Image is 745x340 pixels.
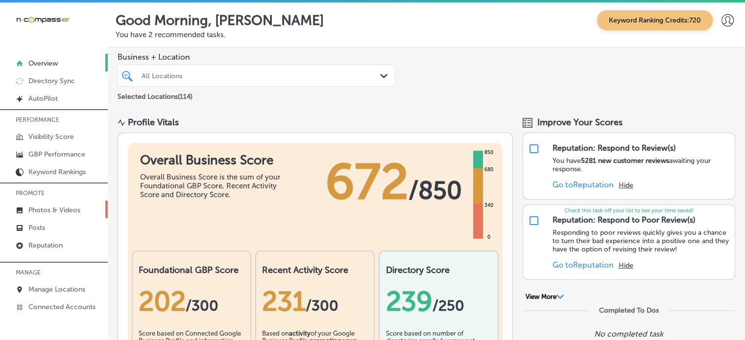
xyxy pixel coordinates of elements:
p: GBP Performance [28,150,85,159]
p: AutoPilot [28,94,58,103]
strong: 5281 new customer reviews [581,157,669,165]
div: Completed To Dos [599,306,659,315]
button: Hide [619,181,633,189]
div: 680 [482,166,495,174]
span: /250 [432,297,464,315]
a: Go toReputation [553,180,614,189]
button: Hide [619,261,633,270]
p: You have 2 recommended tasks. [116,30,737,39]
p: Responding to poor reviews quickly gives you a chance to turn their bad experience into a positiv... [553,228,730,253]
div: Reputation: Respond to Review(s) [553,143,676,153]
p: Reputation [28,241,63,249]
p: Check this task off your list to see your time saved! [523,207,735,214]
h2: Recent Activity Score [262,265,368,275]
p: Selected Locations ( 114 ) [118,89,192,101]
p: Keyword Rankings [28,168,86,176]
h2: Directory Score [385,265,491,275]
span: / 850 [409,176,462,205]
div: 202 [139,285,244,317]
p: You have awaiting your response. [553,157,730,173]
a: Go toReputation [553,260,614,270]
p: Photos & Videos [28,206,80,214]
div: 239 [385,285,491,317]
h1: Overall Business Score [140,153,287,168]
div: 231 [262,285,368,317]
img: 660ab0bf-5cc7-4cb8-ba1c-48b5ae0f18e60NCTV_CLogo_TV_Black_-500x88.png [16,15,70,24]
p: Overview [28,59,58,68]
p: Posts [28,224,45,232]
button: View More [523,293,567,301]
p: Manage Locations [28,285,85,294]
span: Business + Location [118,52,395,62]
div: Profile Vitals [128,117,179,128]
div: 850 [482,149,495,157]
p: Good Morning, [PERSON_NAME] [116,12,324,28]
p: No completed task [594,329,663,339]
div: 340 [482,202,495,209]
div: All Locations [142,71,381,80]
span: Keyword Ranking Credits: 720 [597,10,713,30]
div: Overall Business Score is the sum of your Foundational GBP Score, Recent Activity Score and Direc... [140,173,287,199]
span: Improve Your Scores [537,117,623,128]
span: / 300 [186,297,218,315]
p: Directory Sync [28,77,75,85]
span: 672 [325,153,409,211]
div: 0 [485,233,492,241]
h2: Foundational GBP Score [139,265,244,275]
span: /300 [306,297,338,315]
b: activity [289,330,311,337]
p: Visibility Score [28,133,74,141]
p: Connected Accounts [28,303,96,311]
div: Reputation: Respond to Poor Review(s) [553,215,696,225]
